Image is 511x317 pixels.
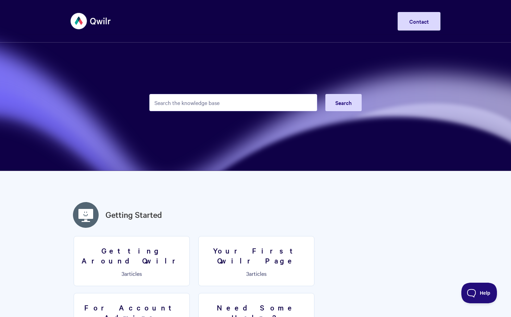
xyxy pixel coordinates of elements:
p: articles [78,270,185,277]
h3: Your First Qwilr Page [203,246,310,265]
h3: Getting Around Qwilr [78,246,185,265]
span: Search [335,99,352,106]
a: Getting Started [105,209,162,221]
a: Your First Qwilr Page 3articles [198,236,314,286]
iframe: Toggle Customer Support [461,283,497,303]
img: Qwilr Help Center [71,8,111,34]
input: Search the knowledge base [149,94,317,111]
button: Search [325,94,362,111]
span: 3 [246,270,249,277]
span: 3 [122,270,124,277]
p: articles [203,270,310,277]
a: Getting Around Qwilr 3articles [74,236,190,286]
a: Contact [398,12,440,31]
